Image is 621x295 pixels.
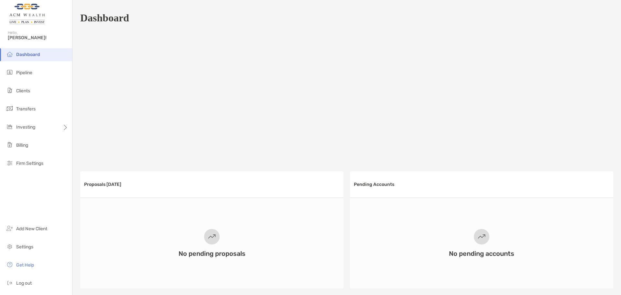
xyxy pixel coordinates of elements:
img: firm-settings icon [6,159,14,167]
h3: Pending Accounts [354,182,394,187]
img: Zoe Logo [8,3,46,26]
h3: Proposals [DATE] [84,182,121,187]
h3: No pending proposals [179,250,245,257]
span: Billing [16,142,28,148]
img: transfers icon [6,105,14,112]
img: settings icon [6,243,14,250]
h1: Dashboard [80,12,129,24]
span: Investing [16,124,35,130]
span: Log out [16,280,32,286]
h3: No pending accounts [449,250,514,257]
span: Clients [16,88,30,94]
img: investing icon [6,123,14,130]
span: Dashboard [16,52,40,57]
span: Pipeline [16,70,32,75]
img: dashboard icon [6,50,14,58]
span: [PERSON_NAME]! [8,35,68,40]
span: Firm Settings [16,161,43,166]
img: billing icon [6,141,14,149]
img: get-help icon [6,261,14,268]
img: clients icon [6,86,14,94]
span: Transfers [16,106,36,112]
img: add_new_client icon [6,224,14,232]
img: pipeline icon [6,68,14,76]
span: Settings [16,244,33,250]
span: Add New Client [16,226,47,232]
span: Get Help [16,262,34,268]
img: logout icon [6,279,14,287]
